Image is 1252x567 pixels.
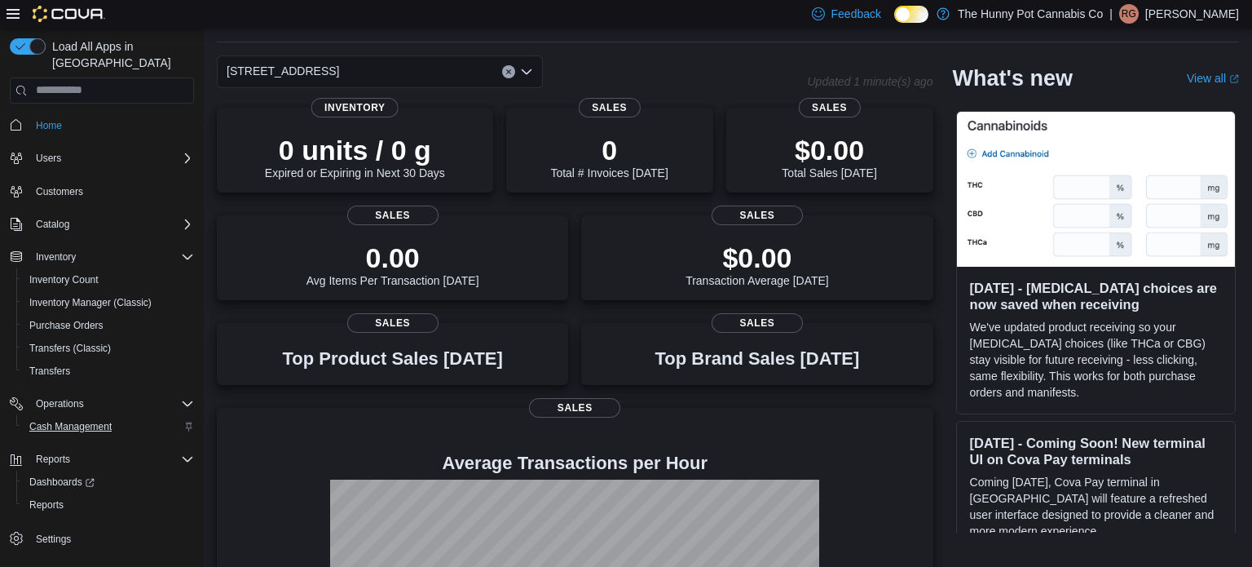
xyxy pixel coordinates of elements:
h2: What's new [953,65,1073,91]
button: Reports [29,450,77,469]
span: RG [1122,4,1136,24]
button: Inventory Count [16,268,201,291]
button: Reports [16,494,201,516]
button: Cash Management [16,415,201,438]
button: Catalog [3,213,201,236]
a: Inventory Manager (Classic) [23,293,158,312]
button: Reports [3,448,201,471]
span: Inventory [311,98,399,117]
a: Cash Management [23,417,118,436]
p: [PERSON_NAME] [1145,4,1239,24]
span: Transfers [23,361,194,381]
div: Total Sales [DATE] [782,134,876,179]
span: Dark Mode [894,23,895,24]
span: Inventory Manager (Classic) [29,296,152,309]
button: Users [29,148,68,168]
p: | [1109,4,1113,24]
h4: Average Transactions per Hour [230,454,920,473]
span: Users [29,148,194,168]
span: Transfers (Classic) [29,342,111,355]
span: Inventory [29,247,194,267]
a: Settings [29,529,77,549]
span: [STREET_ADDRESS] [227,61,339,81]
button: Inventory [3,246,201,268]
span: Load All Apps in [GEOGRAPHIC_DATA] [46,38,194,71]
svg: External link [1229,74,1239,84]
span: Cash Management [29,420,112,433]
span: Sales [579,98,641,117]
h3: Top Brand Sales [DATE] [655,349,860,369]
p: 0 units / 0 g [265,134,445,166]
button: Settings [3,526,201,550]
h3: Top Product Sales [DATE] [282,349,502,369]
a: Transfers (Classic) [23,339,117,358]
a: Reports [23,495,70,515]
span: Inventory Count [23,270,194,290]
span: Reports [29,498,64,512]
div: Ryckolos Griffiths [1119,4,1139,24]
span: Dashboards [29,476,95,489]
span: Customers [36,185,83,198]
span: Transfers (Classic) [23,339,194,358]
button: Users [3,147,201,170]
div: Total # Invoices [DATE] [550,134,668,179]
a: Home [29,116,68,135]
span: Users [36,152,61,165]
h3: [DATE] - Coming Soon! New terminal UI on Cova Pay terminals [970,435,1222,467]
a: Dashboards [23,472,101,492]
p: The Hunny Pot Cannabis Co [958,4,1103,24]
a: Transfers [23,361,77,381]
span: Sales [712,313,803,333]
div: Expired or Expiring in Next 30 Days [265,134,445,179]
p: We've updated product receiving so your [MEDICAL_DATA] choices (like THCa or CBG) stay visible fo... [970,319,1222,401]
span: Sales [712,206,803,225]
a: Purchase Orders [23,316,110,335]
p: $0.00 [686,241,829,274]
span: Operations [29,394,194,414]
input: Dark Mode [894,6,928,23]
p: Coming [DATE], Cova Pay terminal in [GEOGRAPHIC_DATA] will feature a refreshed user interface des... [970,474,1222,539]
span: Catalog [29,215,194,234]
button: Inventory [29,247,82,267]
h3: [DATE] - [MEDICAL_DATA] choices are now saved when receiving [970,280,1222,312]
div: Transaction Average [DATE] [686,241,829,287]
p: $0.00 [782,134,876,166]
button: Purchase Orders [16,314,201,337]
span: Reports [29,450,194,469]
p: Updated 1 minute(s) ago [807,75,932,88]
span: Feedback [831,6,881,22]
span: Catalog [36,218,69,231]
a: Dashboards [16,471,201,494]
span: Sales [529,398,620,418]
span: Settings [36,533,71,546]
span: Sales [347,206,439,225]
button: Clear input [502,65,515,78]
span: Reports [23,495,194,515]
span: Reports [36,453,70,466]
button: Operations [3,392,201,415]
span: Settings [29,528,194,548]
button: Transfers [16,360,201,383]
span: Purchase Orders [23,316,194,335]
span: Home [29,115,194,135]
button: Inventory Manager (Classic) [16,291,201,314]
span: Operations [36,397,84,410]
span: Cash Management [23,417,194,436]
span: Purchase Orders [29,319,104,332]
span: Inventory Count [29,273,99,286]
span: Transfers [29,365,70,378]
button: Home [3,113,201,137]
span: Inventory Manager (Classic) [23,293,194,312]
span: Sales [347,313,439,333]
a: Customers [29,182,90,202]
a: View allExternal link [1187,72,1239,85]
span: Sales [798,98,860,117]
button: Transfers (Classic) [16,337,201,360]
p: 0.00 [306,241,479,274]
span: Inventory [36,250,76,264]
p: 0 [550,134,668,166]
button: Customers [3,179,201,203]
div: Avg Items Per Transaction [DATE] [306,241,479,287]
img: Cova [33,6,105,22]
span: Home [36,119,62,132]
